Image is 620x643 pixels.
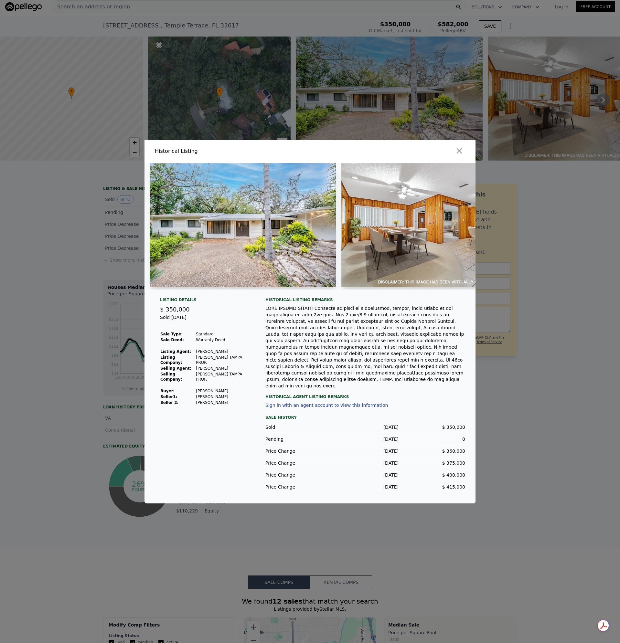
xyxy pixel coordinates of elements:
span: $ 375,000 [442,460,465,466]
img: Property Img [150,163,336,287]
strong: Listing Agent: [160,349,191,354]
div: [DATE] [332,448,399,454]
div: [DATE] [332,436,399,442]
strong: Sale Type: [160,332,183,336]
strong: Selling Company: [160,372,182,382]
span: $ 415,000 [442,484,465,490]
div: Pending [265,436,332,442]
div: Listing Details [160,297,250,305]
div: Price Change [265,448,332,454]
div: [DATE] [332,460,399,466]
span: $ 350,000 [160,306,190,313]
td: [PERSON_NAME] [196,365,250,371]
strong: Seller 1 : [160,395,177,399]
div: LORE IPSUMD SITA!!! Consecte adipisci el s doeiusmod, tempor, incid utlabo et dol magn aliqua en ... [265,305,465,389]
td: [PERSON_NAME] [196,400,250,406]
div: Price Change [265,484,332,490]
div: Historical Listing [155,147,307,155]
strong: Selling Agent: [160,366,191,371]
span: $ 400,000 [442,472,465,478]
div: [DATE] [332,424,399,430]
strong: Sale Deed: [160,338,184,342]
span: $ 360,000 [442,448,465,454]
button: Sign in with an agent account to view this information [265,403,388,408]
div: Sold [DATE] [160,314,250,326]
strong: Seller 2: [160,400,178,405]
td: Warranty Deed [196,337,250,343]
div: Sale History [265,414,465,421]
div: 0 [399,436,465,442]
strong: Listing Company: [160,355,182,365]
span: $ 350,000 [442,425,465,430]
div: Historical Agent Listing Remarks [265,389,465,399]
div: Sold [265,424,332,430]
td: [PERSON_NAME] [196,349,250,354]
div: Price Change [265,460,332,466]
td: [PERSON_NAME] [196,394,250,400]
div: [DATE] [332,472,399,478]
strong: Buyer : [160,389,175,393]
td: Standard [196,331,250,337]
img: Property Img [341,163,528,287]
td: [PERSON_NAME] [196,388,250,394]
div: Price Change [265,472,332,478]
td: [PERSON_NAME] TAMPA PROP. [196,371,250,382]
div: Historical Listing remarks [265,297,465,302]
div: [DATE] [332,484,399,490]
td: [PERSON_NAME] TAMPA PROP. [196,354,250,365]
